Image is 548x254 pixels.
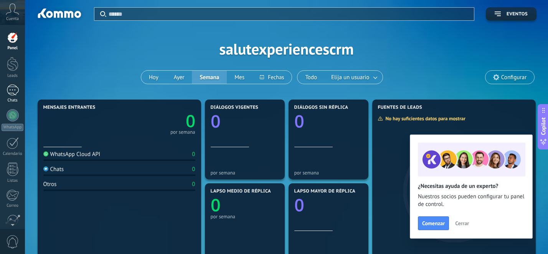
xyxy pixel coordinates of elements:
[211,110,221,133] text: 0
[43,151,48,156] img: WhatsApp Cloud API
[43,181,57,188] div: Otros
[2,73,24,78] div: Leads
[43,166,48,171] img: Chats
[227,71,252,84] button: Mes
[211,105,259,110] span: Diálogos vigentes
[486,7,536,21] button: Eventos
[378,105,423,110] span: Fuentes de leads
[418,193,525,208] span: Nuestros socios pueden configurar tu panel de control.
[141,71,166,84] button: Hoy
[6,17,19,22] span: Cuenta
[166,71,192,84] button: Ayer
[119,109,195,132] a: 0
[43,151,101,158] div: WhatsApp Cloud API
[501,74,527,81] span: Configurar
[192,166,195,173] div: 0
[297,71,325,84] button: Todo
[540,117,547,135] span: Copilot
[2,124,23,131] div: WhatsApp
[294,110,304,133] text: 0
[192,151,195,158] div: 0
[507,12,528,17] span: Eventos
[43,105,96,110] span: Mensajes entrantes
[170,130,195,134] div: por semana
[2,178,24,183] div: Listas
[43,166,64,173] div: Chats
[325,71,383,84] button: Elija un usuario
[422,221,445,226] span: Comenzar
[378,115,471,122] div: No hay suficientes datos para mostrar
[2,151,24,156] div: Calendario
[452,217,472,229] button: Cerrar
[211,193,221,217] text: 0
[294,170,363,176] div: por semana
[252,71,292,84] button: Fechas
[455,221,469,226] span: Cerrar
[330,72,371,83] span: Elija un usuario
[2,203,24,208] div: Correo
[418,183,525,190] h2: ¿Necesitas ayuda de un experto?
[211,170,279,176] div: por semana
[185,109,195,132] text: 0
[2,46,24,51] div: Panel
[192,71,227,84] button: Semana
[294,105,348,110] span: Diálogos sin réplica
[2,98,24,103] div: Chats
[294,193,304,217] text: 0
[192,181,195,188] div: 0
[211,214,279,219] div: por semana
[294,189,355,194] span: Lapso mayor de réplica
[211,189,271,194] span: Lapso medio de réplica
[418,216,449,230] button: Comenzar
